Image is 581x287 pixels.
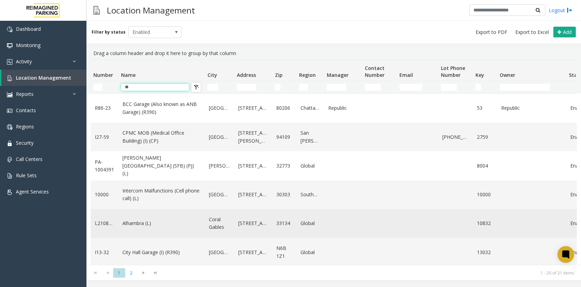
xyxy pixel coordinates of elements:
[399,72,413,78] span: Email
[91,81,118,93] td: Number Filter
[473,81,497,93] td: Key Filter
[103,2,199,19] h3: Location Management
[7,157,12,162] img: 'icon'
[237,84,256,91] input: Address Filter
[276,104,292,112] a: 80206
[118,81,205,93] td: Name Filter
[473,27,510,37] button: Export to PDF
[477,249,493,256] a: 13032
[441,65,465,78] span: Lot Phone Number
[238,219,268,227] a: [STREET_ADDRESS]
[207,72,217,78] span: City
[497,81,566,93] td: Owner Filter
[301,162,320,170] a: Global
[477,219,493,227] a: 10832
[122,100,201,116] a: BCC Garage (Also known as ANB Garage) (R390)
[16,156,43,162] span: Call Centers
[16,107,36,114] span: Contacts
[7,141,12,146] img: 'icon'
[95,158,114,174] a: PA-1004391
[397,81,438,93] td: Email Filter
[95,219,114,227] a: L21083200
[276,133,292,141] a: 94109
[438,81,473,93] td: Lot Phone Number Filter
[476,29,507,36] span: Export to PDF
[209,104,230,112] a: [GEOGRAPHIC_DATA]
[209,249,230,256] a: [GEOGRAPHIC_DATA]
[301,104,320,112] a: Chattanooga
[441,84,457,91] input: Lot Phone Number Filter
[7,43,12,48] img: 'icon'
[122,249,201,256] a: City Hall Garage (I) (R390)
[238,129,268,145] a: [STREET_ADDRESS][PERSON_NAME]
[209,191,230,198] a: [GEOGRAPHIC_DATA]
[276,219,292,227] a: 33134
[276,162,292,170] a: 32773
[238,191,268,198] a: [STREET_ADDRESS]
[207,84,218,91] input: City Filter
[327,84,346,91] input: Manager Filter
[16,26,41,32] span: Dashboard
[92,29,126,35] label: Filter by status
[113,268,125,278] span: Page 1
[276,191,292,198] a: 30303
[399,84,422,91] input: Email Filter
[275,72,283,78] span: Zip
[122,129,201,145] a: CPMC MOB (Medical Office Building) (I) (CP)
[477,162,493,170] a: 8004
[7,108,12,114] img: 'icon'
[238,249,268,256] a: [STREET_ADDRESS]
[209,216,230,231] a: Coral Gables
[563,29,572,35] span: Add
[209,133,230,141] a: [GEOGRAPHIC_DATA]
[500,72,515,78] span: Owner
[95,249,114,256] a: I13-32
[567,7,572,14] img: logout
[477,191,493,198] a: 10000
[121,84,189,91] input: Name Filter
[166,270,574,276] kendo-pager-info: 1 - 20 of 21 items
[16,42,40,48] span: Monitoring
[7,92,12,97] img: 'icon'
[121,72,136,78] span: Name
[93,72,113,78] span: Number
[275,84,280,91] input: Zip Filter
[477,104,493,112] a: 53
[122,187,201,203] a: Intercom Malfunctions (Cell phone call) (L)
[500,84,550,91] input: Owner Filter
[7,75,12,81] img: 'icon'
[234,81,272,93] td: Address Filter
[272,81,296,93] td: Zip Filter
[7,173,12,179] img: 'icon'
[16,123,34,130] span: Regions
[477,133,493,141] a: 2759
[93,2,100,19] img: pageIcon
[362,81,397,93] td: Contact Number Filter
[122,154,201,177] a: [PERSON_NAME][GEOGRAPHIC_DATA] (SFB) (PJ) (L)
[513,27,552,37] button: Export to Excel
[16,140,34,146] span: Security
[476,84,481,91] input: Key Filter
[553,27,576,38] button: Add
[365,84,381,91] input: Contact Number Filter
[125,268,137,278] span: Page 2
[301,191,320,198] a: Southeast
[86,60,581,265] div: Data table
[209,162,230,170] a: [PERSON_NAME]
[549,7,572,14] a: Logout
[276,244,292,260] a: N6B 1Z1
[1,70,86,86] a: Location Management
[91,47,577,60] div: Drag a column header and drop it here to group by that column
[7,27,12,32] img: 'icon'
[149,268,162,278] span: Go to the last page
[191,82,201,92] button: Clear
[442,133,469,141] a: [PHONE_NUMBER]
[7,124,12,130] img: 'icon'
[365,65,385,78] span: Contact Number
[205,81,234,93] td: City Filter
[16,58,32,65] span: Activity
[95,191,114,198] a: 10000
[95,133,114,141] a: I27-59
[93,84,102,91] input: Number Filter
[137,268,149,278] span: Go to the next page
